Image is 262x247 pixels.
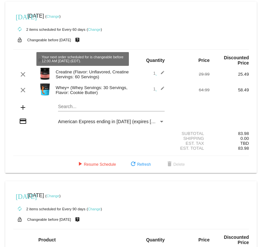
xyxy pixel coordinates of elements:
span: Resume Schedule [76,162,116,167]
mat-icon: live_help [73,36,81,44]
div: Est. Tax [170,141,210,146]
mat-select: Payment Method [58,119,165,124]
button: Resume Schedule [71,159,121,170]
mat-icon: add [19,104,27,111]
div: 25.49 [210,72,249,77]
mat-icon: credit_card [19,117,27,125]
mat-icon: delete [166,161,173,168]
img: Image-1-Carousel-Whey-2lb-Cookie-Butter-1000x1000-2.png [38,83,51,96]
mat-icon: [DATE] [16,192,24,200]
small: ( ) [87,28,102,31]
div: Subtotal [170,131,210,136]
mat-icon: play_arrow [76,161,84,168]
small: ( ) [87,207,102,211]
div: 83.98 [210,131,249,136]
strong: Discounted Price [224,55,249,66]
a: Change [47,14,59,18]
div: 29.99 [170,72,210,77]
span: TBD [240,141,249,146]
span: Refresh [129,162,151,167]
img: Image-1-Carousel-Creatine-60S-1000x1000-Transp.png [38,67,51,80]
mat-icon: live_help [73,215,81,224]
mat-icon: refresh [129,161,137,168]
small: ( ) [45,194,61,198]
strong: Product [38,237,56,242]
mat-icon: edit [157,70,165,78]
mat-icon: autorenew [16,26,24,33]
div: 64.99 [170,87,210,92]
mat-icon: clear [19,86,27,94]
a: Change [88,207,101,211]
mat-icon: lock_open [16,36,24,44]
small: 2 items scheduled for Every 90 days [13,207,85,211]
small: ( ) [45,14,61,18]
span: 83.98 [238,146,249,151]
span: 1 [153,86,165,91]
small: 2 items scheduled for Every 60 days [13,28,85,31]
button: Refresh [124,159,156,170]
small: Changeable before [DATE] [27,38,71,42]
a: Change [47,194,59,198]
div: Whey+ (Whey Servings: 30 Servings, Flavor: Cookie Butter) [52,85,131,95]
span: American Express ending in [DATE] (expires [CREDIT_CARD_DATA]) [58,119,201,124]
div: Creatine (Flavor: Unflavored, Creatine Servings: 60 Servings) [52,69,131,79]
strong: Price [198,237,210,242]
div: Shipping [170,136,210,141]
input: Search... [58,104,165,109]
mat-icon: lock_open [16,215,24,224]
a: Change [88,28,101,31]
span: Delete [166,162,185,167]
span: 1 [153,71,165,76]
mat-icon: clear [19,70,27,78]
mat-icon: autorenew [16,205,24,213]
div: 58.49 [210,87,249,92]
strong: Discounted Price [224,235,249,245]
strong: Quantity [146,58,165,63]
strong: Product [38,58,56,63]
strong: Price [198,58,210,63]
mat-icon: [DATE] [16,12,24,20]
span: 0.00 [240,136,249,141]
strong: Quantity [146,237,165,242]
small: Changeable before [DATE] [27,218,71,221]
div: Est. Total [170,146,210,151]
mat-icon: edit [157,86,165,94]
button: Delete [160,159,190,170]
